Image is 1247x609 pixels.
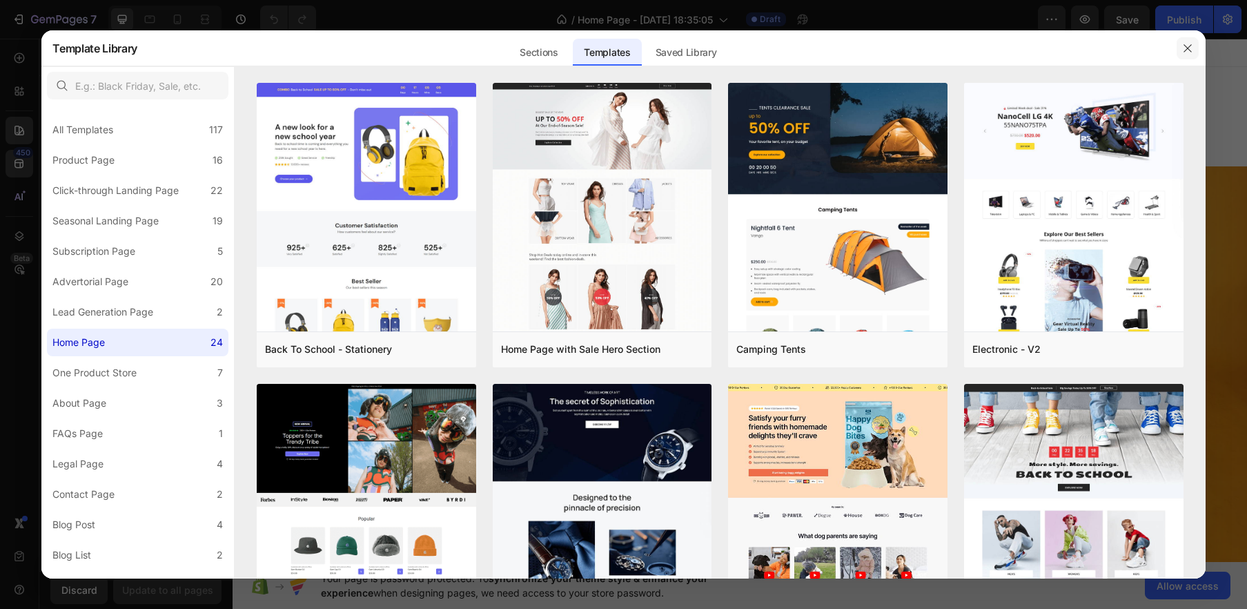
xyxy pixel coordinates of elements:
div: About Page [52,395,106,412]
div: 117 [209,122,223,138]
input: E.g.: Black Friday, Sale, etc. [47,72,228,99]
div: Home Page [52,334,105,351]
div: 5 [217,243,223,260]
p: Be The First To Know! [130,453,247,470]
div: 19 [213,213,223,229]
div: 7 [217,365,223,381]
div: 02 [197,190,218,215]
div: Product Page [52,152,115,168]
p: Hrs [159,215,180,229]
div: 1 [219,425,223,442]
div: 22 [210,182,223,199]
p: Collection Releasing [39,391,338,421]
div: Legal Page [52,456,104,472]
div: 3 [217,395,223,412]
p: Secs [235,215,256,229]
div: Blog List [52,547,91,563]
div: Sections [509,39,569,66]
div: 14 [159,190,180,215]
div: 16 [213,152,223,168]
div: Collection Page [52,577,123,594]
div: 2 [217,547,223,563]
img: tent.png [728,83,947,563]
div: Saved Library [645,39,728,66]
div: 4 [217,516,223,533]
div: 00 [121,190,142,215]
div: Click-through Landing Page [52,182,179,199]
div: 2 [217,486,223,503]
img: gempages_581695989459452776-72548a09-002e-4f30-8816-4a42bc592359.png [480,50,535,106]
div: Seasonal Landing Page [52,213,159,229]
div: 2 [217,304,223,320]
div: 31 [235,190,256,215]
div: Contact Page [52,486,115,503]
div: 20 [210,273,223,290]
div: Camping Tents [736,341,806,358]
div: Subscription Page [52,243,135,260]
div: Back To School - Stationery [265,341,392,358]
div: 4 [217,456,223,472]
div: Electronic - V2 [972,341,1041,358]
div: All Templates [52,122,113,138]
p: Dedicated Sevice [39,264,338,293]
div: Lead Generation Page [52,304,153,320]
div: Templates [573,39,641,66]
div: 24 [210,334,223,351]
h2: Template Library [52,30,137,66]
div: Home Page with Sale Hero Section [501,341,660,358]
div: One Product Store [52,365,137,381]
h2: [DATE] [37,300,340,385]
div: Blog Post [52,516,95,533]
p: Days [121,215,142,229]
div: 3 [217,577,223,594]
button: <p>Be The First To Know!</p> [108,445,269,478]
div: FAQs Page [52,425,103,442]
p: Mins [197,215,218,229]
div: Advertorial Page [52,273,128,290]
